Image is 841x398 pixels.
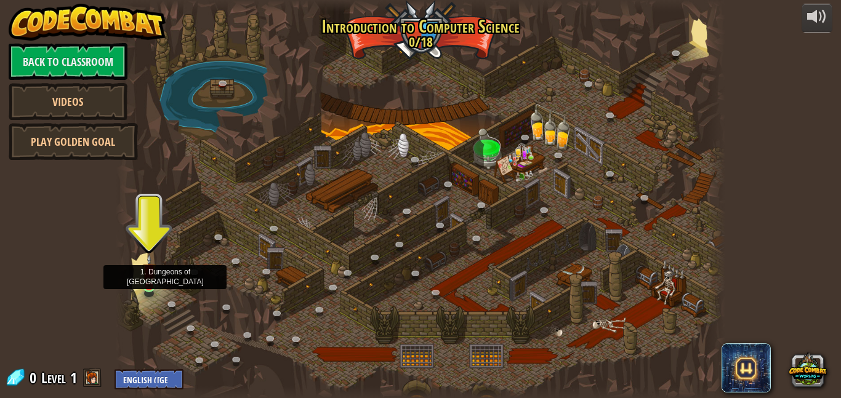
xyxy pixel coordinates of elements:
span: Level [41,368,66,388]
a: Play Golden Goal [9,123,138,160]
span: 1 [70,368,77,388]
button: Adjust volume [802,4,832,33]
span: 0 [30,368,40,388]
a: Back to Classroom [9,43,127,80]
img: CodeCombat - Learn how to code by playing a game [9,4,166,41]
a: Videos [9,83,127,120]
img: level-banner-unstarted.png [142,254,156,287]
